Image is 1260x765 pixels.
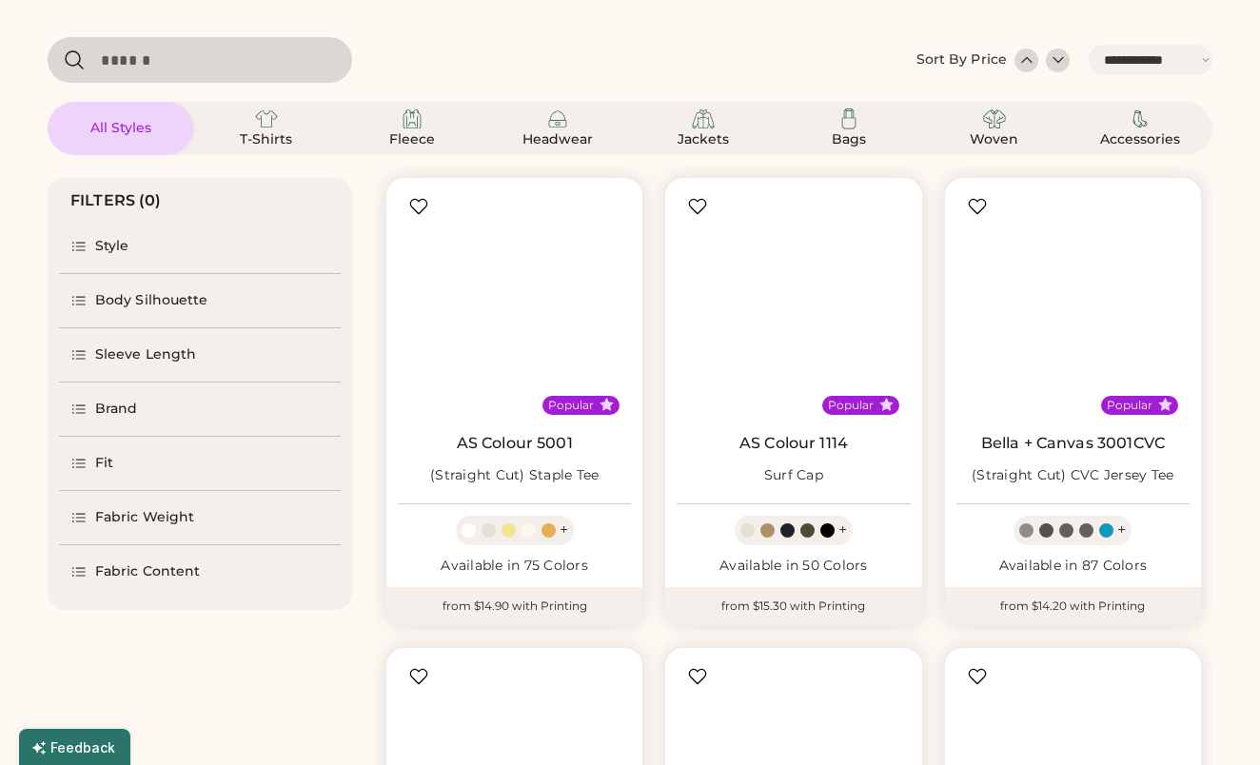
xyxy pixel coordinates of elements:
[457,434,573,453] a: AS Colour 5001
[95,562,200,581] div: Fabric Content
[806,130,892,149] div: Bags
[78,119,164,138] div: All Styles
[981,434,1165,453] a: Bella + Canvas 3001CVC
[369,130,455,149] div: Fleece
[255,108,278,130] img: T-Shirts Icon
[983,108,1006,130] img: Woven Icon
[95,454,113,473] div: Fit
[1158,398,1172,412] button: Popular Style
[546,108,569,130] img: Headwear Icon
[398,189,631,422] img: AS Colour 5001 (Straight Cut) Staple Tee
[665,587,921,625] div: from $15.30 with Printing
[828,398,874,413] div: Popular
[95,345,196,364] div: Sleeve Length
[224,130,309,149] div: T-Shirts
[952,130,1037,149] div: Woven
[945,587,1201,625] div: from $14.20 with Printing
[972,466,1173,485] div: (Straight Cut) CVC Jersey Tee
[692,108,715,130] img: Jackets Icon
[95,508,194,527] div: Fabric Weight
[95,237,129,256] div: Style
[838,520,847,540] div: +
[515,130,600,149] div: Headwear
[677,189,910,422] img: AS Colour 1114 Surf Cap
[430,466,599,485] div: (Straight Cut) Staple Tee
[386,587,642,625] div: from $14.90 with Printing
[70,189,162,212] div: FILTERS (0)
[560,520,568,540] div: +
[660,130,746,149] div: Jackets
[764,466,823,485] div: Surf Cap
[600,398,614,412] button: Popular Style
[1107,398,1152,413] div: Popular
[95,291,208,310] div: Body Silhouette
[956,189,1190,422] img: BELLA + CANVAS 3001CVC (Straight Cut) CVC Jersey Tee
[677,557,910,576] div: Available in 50 Colors
[1170,679,1251,761] iframe: Front Chat
[95,400,138,419] div: Brand
[879,398,894,412] button: Popular Style
[398,557,631,576] div: Available in 75 Colors
[916,50,1007,69] div: Sort By Price
[1117,520,1126,540] div: +
[956,557,1190,576] div: Available in 87 Colors
[1129,108,1152,130] img: Accessories Icon
[548,398,594,413] div: Popular
[1097,130,1183,149] div: Accessories
[401,108,423,130] img: Fleece Icon
[837,108,860,130] img: Bags Icon
[739,434,848,453] a: AS Colour 1114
